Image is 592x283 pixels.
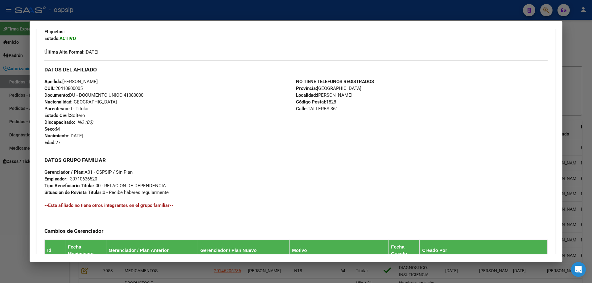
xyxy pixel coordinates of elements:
[44,133,83,139] span: [DATE]
[44,49,84,55] strong: Última Alta Formal:
[44,29,65,34] strong: Etiquetas:
[296,99,336,105] span: 1828
[420,240,548,261] th: Creado Por
[296,92,317,98] strong: Localidad:
[44,92,143,98] span: DU - DOCUMENTO UNICO 41080000
[571,262,586,277] div: Open Intercom Messenger
[44,126,56,132] strong: Sexo:
[44,190,103,195] strong: Situacion de Revista Titular:
[44,190,169,195] span: 0 - Recibe haberes regularmente
[44,79,98,84] span: [PERSON_NAME]
[296,99,326,105] strong: Código Postal:
[44,99,117,105] span: [GEOGRAPHIC_DATA]
[44,49,98,55] span: [DATE]
[296,106,338,111] span: TALLERES 361
[77,119,93,125] i: NO (00)
[44,183,166,188] span: 00 - RELACION DE DEPENDENCIA
[44,36,60,41] strong: Estado:
[44,202,548,209] h4: --Este afiliado no tiene otros integrantes en el grupo familiar--
[44,169,133,175] span: A01 - OSPSIP / Sin Plan
[44,79,62,84] strong: Apellido:
[44,119,75,125] strong: Discapacitado:
[44,126,60,132] span: M
[44,66,548,73] h3: DATOS DEL AFILIADO
[106,240,198,261] th: Gerenciador / Plan Anterior
[198,240,289,261] th: Gerenciador / Plan Nuevo
[44,140,60,145] span: 27
[44,106,89,111] span: 0 - Titular
[44,169,84,175] strong: Gerenciador / Plan:
[296,106,308,111] strong: Calle:
[70,176,97,182] div: 30710636520
[44,157,548,164] h3: DATOS GRUPO FAMILIAR
[290,240,388,261] th: Motivo
[44,99,72,105] strong: Nacionalidad:
[44,133,69,139] strong: Nacimiento:
[65,240,106,261] th: Fecha Movimiento
[296,86,361,91] span: [GEOGRAPHIC_DATA]
[60,36,76,41] strong: ACTIVO
[44,176,68,182] strong: Empleador:
[44,183,96,188] strong: Tipo Beneficiario Titular:
[44,106,69,111] strong: Parentesco:
[296,86,317,91] strong: Provincia:
[44,92,69,98] strong: Documento:
[44,86,55,91] strong: CUIL:
[296,79,374,84] strong: NO TIENE TELEFONOS REGISTRADOS
[44,140,55,145] strong: Edad:
[44,113,70,118] strong: Estado Civil:
[45,240,65,261] th: Id
[388,240,420,261] th: Fecha Creado
[296,92,352,98] span: [PERSON_NAME]
[44,228,548,234] h3: Cambios de Gerenciador
[44,113,85,118] span: Soltero
[44,86,83,91] span: 20410800005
